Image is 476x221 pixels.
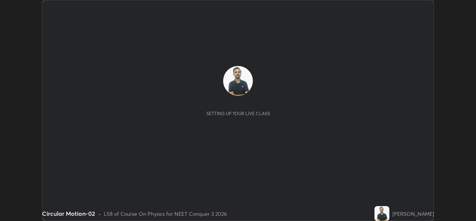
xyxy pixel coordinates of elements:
[104,210,227,218] div: L58 of Course On Physics for NEET Conquer 3 2026
[374,206,389,221] img: af35316ec30b409ca55988c56db82ca0.jpg
[223,66,253,96] img: af35316ec30b409ca55988c56db82ca0.jpg
[206,111,270,116] div: Setting up your live class
[392,210,434,218] div: [PERSON_NAME]
[42,209,95,218] div: Circular Motion-02
[98,210,101,218] div: •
